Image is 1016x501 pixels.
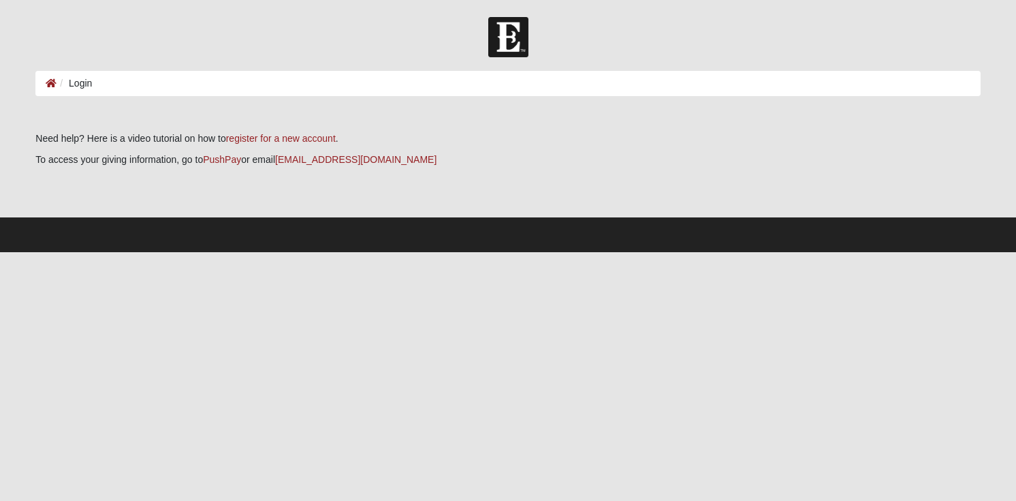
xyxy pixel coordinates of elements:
[203,154,241,165] a: PushPay
[57,76,92,91] li: Login
[226,133,336,144] a: register for a new account
[35,132,980,146] p: Need help? Here is a video tutorial on how to .
[35,153,980,167] p: To access your giving information, go to or email
[488,17,528,57] img: Church of Eleven22 Logo
[275,154,436,165] a: [EMAIL_ADDRESS][DOMAIN_NAME]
